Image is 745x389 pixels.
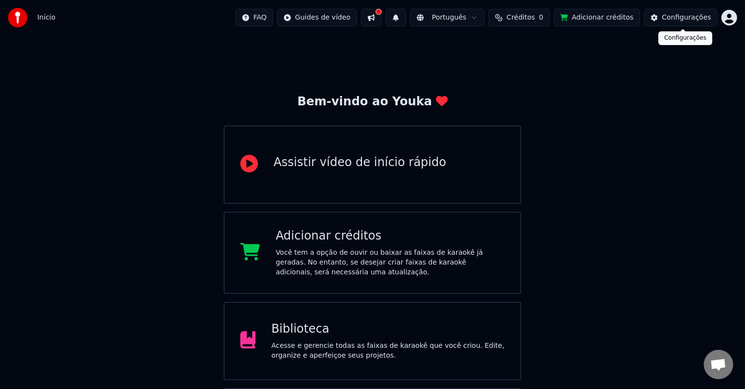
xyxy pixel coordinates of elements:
[507,13,535,23] span: Créditos
[37,13,55,23] span: Início
[662,13,711,23] div: Configurações
[658,31,712,45] div: Configurações
[271,321,505,337] div: Biblioteca
[8,8,27,27] img: youka
[271,341,505,361] div: Acesse e gerencie todas as faixas de karaokê que você criou. Edite, organize e aperfeiçoe seus pr...
[235,9,273,26] button: FAQ
[704,350,733,379] div: Bate-papo aberto
[274,155,446,170] div: Assistir vídeo de início rápido
[297,94,447,110] div: Bem-vindo ao Youka
[276,248,505,277] div: Você tem a opção de ouvir ou baixar as faixas de karaokê já geradas. No entanto, se desejar criar...
[37,13,55,23] nav: breadcrumb
[539,13,543,23] span: 0
[277,9,357,26] button: Guides de vídeo
[276,228,505,244] div: Adicionar créditos
[554,9,640,26] button: Adicionar créditos
[644,9,718,26] button: Configurações
[488,9,550,26] button: Créditos0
